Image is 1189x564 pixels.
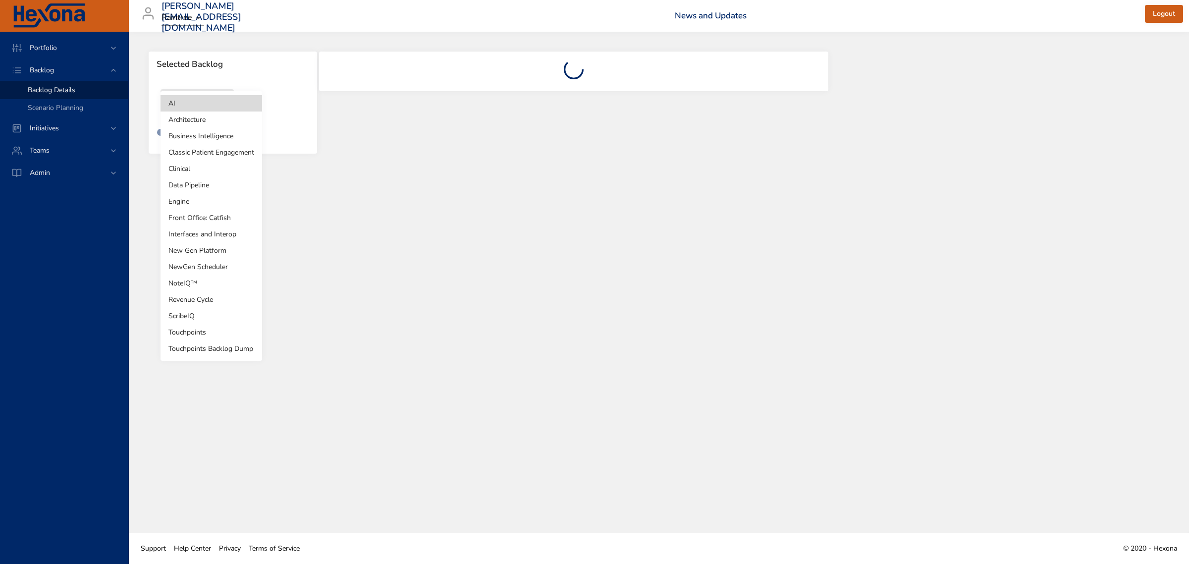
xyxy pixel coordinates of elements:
[161,161,262,177] li: Clinical
[161,112,262,128] li: Architecture
[161,95,262,112] li: AI
[161,291,262,308] li: Revenue Cycle
[161,177,262,193] li: Data Pipeline
[161,193,262,210] li: Engine
[161,210,262,226] li: Front Office: Catfish
[161,128,262,144] li: Business Intelligence
[161,259,262,275] li: NewGen Scheduler
[161,242,262,259] li: New Gen Platform
[161,308,262,324] li: ScribeIQ
[161,226,262,242] li: Interfaces and Interop
[161,340,262,357] li: Touchpoints Backlog Dump
[161,275,262,291] li: NoteIQ™
[161,144,262,161] li: Classic Patient Engagement
[161,324,262,340] li: Touchpoints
